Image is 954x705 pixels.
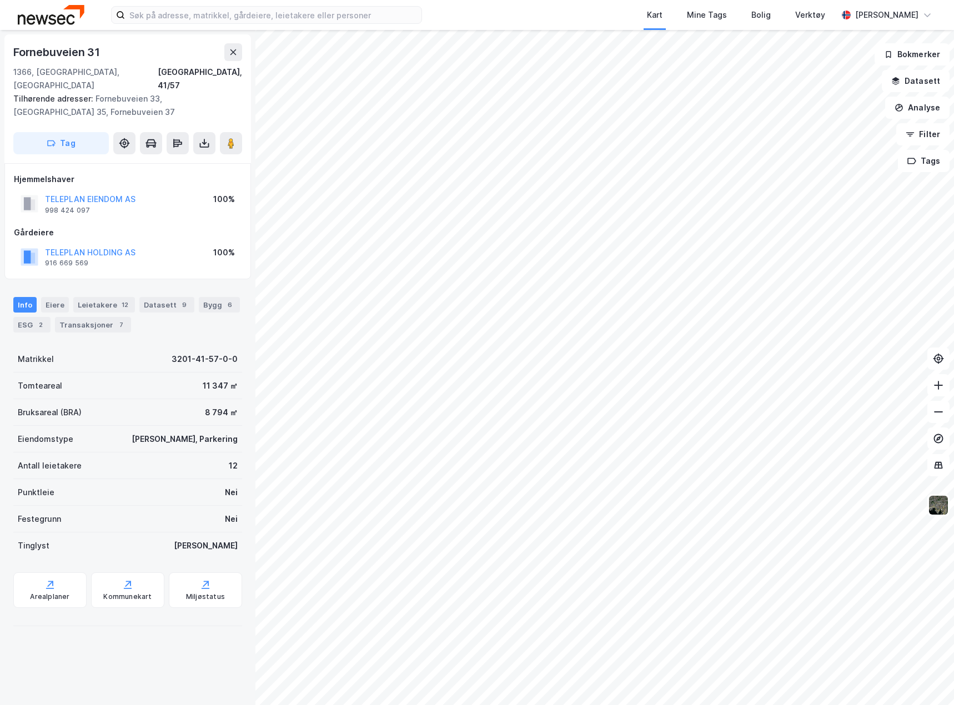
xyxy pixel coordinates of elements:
div: ESG [13,317,51,333]
div: Leietakere [73,297,135,313]
img: newsec-logo.f6e21ccffca1b3a03d2d.png [18,5,84,24]
div: Bygg [199,297,240,313]
div: 12 [119,299,130,310]
div: 998 424 097 [45,206,90,215]
button: Datasett [882,70,950,92]
div: 12 [229,459,238,472]
div: 11 347 ㎡ [203,379,238,392]
div: Mine Tags [687,8,727,22]
button: Bokmerker [875,43,950,66]
div: Fornebuveien 33, [GEOGRAPHIC_DATA] 35, Fornebuveien 37 [13,92,233,119]
button: Analyse [885,97,950,119]
div: Verktøy [795,8,825,22]
div: 8 794 ㎡ [205,406,238,419]
button: Tags [898,150,950,172]
div: 7 [116,319,127,330]
div: Bolig [751,8,771,22]
div: Festegrunn [18,512,61,526]
div: Info [13,297,37,313]
div: Eiere [41,297,69,313]
div: Miljøstatus [186,592,225,601]
div: [PERSON_NAME], Parkering [132,432,238,446]
div: Antall leietakere [18,459,82,472]
div: 1366, [GEOGRAPHIC_DATA], [GEOGRAPHIC_DATA] [13,66,158,92]
div: 9 [179,299,190,310]
div: Tomteareal [18,379,62,392]
div: Eiendomstype [18,432,73,446]
div: Kontrollprogram for chat [898,652,954,705]
div: Bruksareal (BRA) [18,406,82,419]
div: Punktleie [18,486,54,499]
iframe: Chat Widget [898,652,954,705]
div: Kommunekart [103,592,152,601]
button: Tag [13,132,109,154]
div: Matrikkel [18,352,54,366]
div: Kart [647,8,662,22]
input: Søk på adresse, matrikkel, gårdeiere, leietakere eller personer [125,7,421,23]
div: [PERSON_NAME] [855,8,918,22]
div: Nei [225,512,238,526]
div: Transaksjoner [55,317,131,333]
div: Fornebuveien 31 [13,43,102,61]
div: Tinglyst [18,539,49,552]
div: 6 [224,299,235,310]
div: 916 669 569 [45,259,88,268]
img: 9k= [928,495,949,516]
div: Hjemmelshaver [14,173,242,186]
div: 100% [213,193,235,206]
div: 3201-41-57-0-0 [172,352,238,366]
div: 100% [213,246,235,259]
div: [GEOGRAPHIC_DATA], 41/57 [158,66,242,92]
div: [PERSON_NAME] [174,539,238,552]
div: Nei [225,486,238,499]
div: Datasett [139,297,194,313]
div: Arealplaner [30,592,69,601]
span: Tilhørende adresser: [13,94,96,103]
div: 2 [35,319,46,330]
button: Filter [896,123,950,145]
div: Gårdeiere [14,226,242,239]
